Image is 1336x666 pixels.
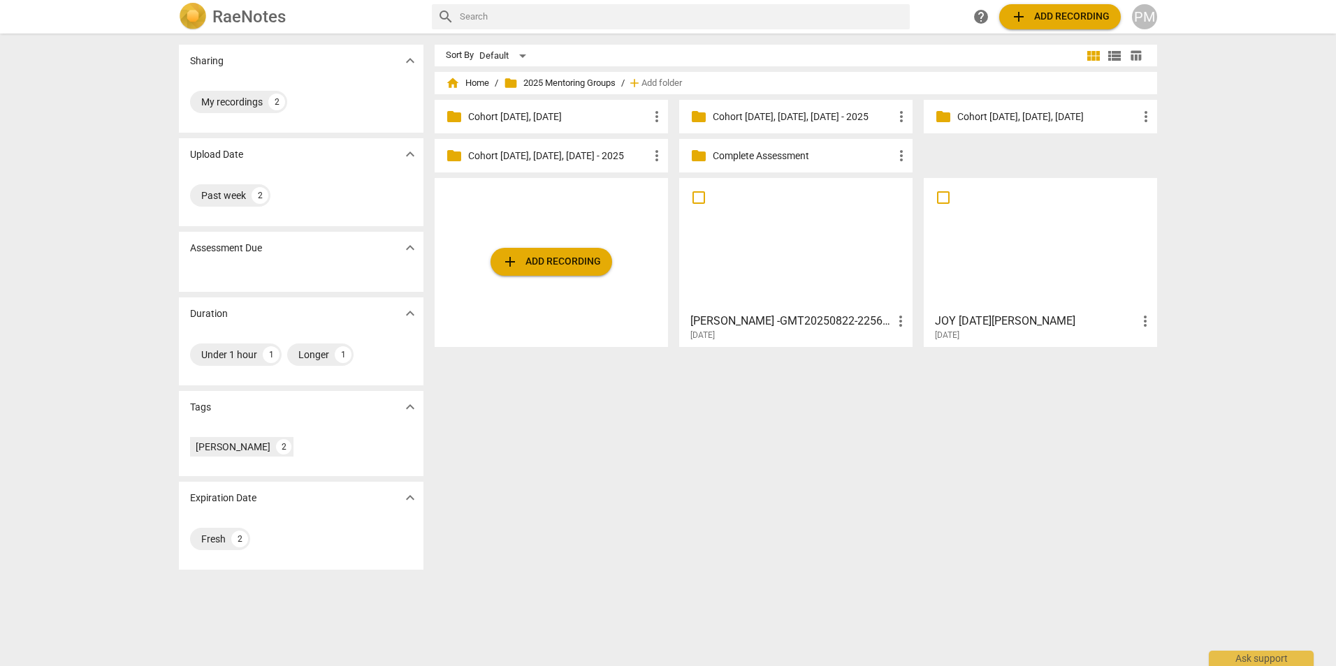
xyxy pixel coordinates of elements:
[1104,45,1125,66] button: List view
[179,3,207,31] img: Logo
[402,305,419,322] span: expand_more
[263,346,279,363] div: 1
[621,78,625,89] span: /
[935,108,952,125] span: folder
[400,303,421,324] button: Show more
[893,108,910,125] span: more_vert
[276,439,291,454] div: 2
[402,146,419,163] span: expand_more
[957,110,1138,124] p: Cohort Jun5, July3, July31
[502,253,518,270] span: add
[690,147,707,164] span: folder
[713,149,893,163] p: Complete Assessment
[446,50,474,61] div: Sort By
[502,253,601,270] span: Add recording
[1137,313,1154,330] span: more_vert
[190,241,262,256] p: Assessment Due
[190,491,256,505] p: Expiration Date
[402,239,419,256] span: expand_more
[893,147,910,164] span: more_vert
[468,110,648,124] p: Cohort April 2, 30, May 28
[999,4,1121,29] button: Upload
[190,306,228,321] p: Duration
[690,108,707,125] span: folder
[446,108,463,125] span: folder
[335,346,351,363] div: 1
[402,52,419,69] span: expand_more
[201,188,246,202] div: Past week
[935,330,959,341] span: [DATE]
[684,183,908,341] a: [PERSON_NAME] -GMT20250822-225653_Recording[DATE]
[892,313,909,330] span: more_vert
[648,108,665,125] span: more_vert
[504,76,518,90] span: folder
[201,95,263,109] div: My recordings
[196,440,270,454] div: [PERSON_NAME]
[190,147,243,162] p: Upload Date
[460,6,904,28] input: Search
[648,147,665,164] span: more_vert
[495,78,498,89] span: /
[402,489,419,506] span: expand_more
[402,399,419,415] span: expand_more
[400,487,421,508] button: Show more
[446,76,460,90] span: home
[268,94,285,110] div: 2
[1209,651,1314,666] div: Ask support
[446,76,489,90] span: Home
[1106,47,1123,64] span: view_list
[491,248,612,276] button: Upload
[231,531,248,547] div: 2
[201,532,226,546] div: Fresh
[479,45,531,67] div: Default
[1010,8,1027,25] span: add
[252,187,268,204] div: 2
[298,348,329,362] div: Longer
[400,397,421,417] button: Show more
[201,348,257,362] div: Under 1 hour
[437,8,454,25] span: search
[179,3,421,31] a: LogoRaeNotes
[190,54,224,68] p: Sharing
[929,183,1152,341] a: JOY [DATE][PERSON_NAME][DATE]
[190,400,211,415] p: Tags
[400,50,421,71] button: Show more
[1010,8,1110,25] span: Add recording
[400,144,421,165] button: Show more
[713,110,893,124] p: Cohort Jan 20, Feb 17, Mar 24 - 2025
[468,149,648,163] p: Cohort Mar21, Apr18, May 16 - 2025
[1132,4,1157,29] button: PM
[690,313,892,330] h3: Micaela -GMT20250822-225653_Recording
[1138,108,1154,125] span: more_vert
[446,147,463,164] span: folder
[400,237,421,258] button: Show more
[1085,47,1102,64] span: view_module
[690,330,715,341] span: [DATE]
[641,78,682,89] span: Add folder
[627,76,641,90] span: add
[1129,49,1142,62] span: table_chart
[973,8,989,25] span: help
[1083,45,1104,66] button: Tile view
[504,76,616,90] span: 2025 Mentoring Groups
[968,4,994,29] a: Help
[1125,45,1146,66] button: Table view
[212,7,286,27] h2: RaeNotes
[935,313,1137,330] h3: JOY 21 August Anne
